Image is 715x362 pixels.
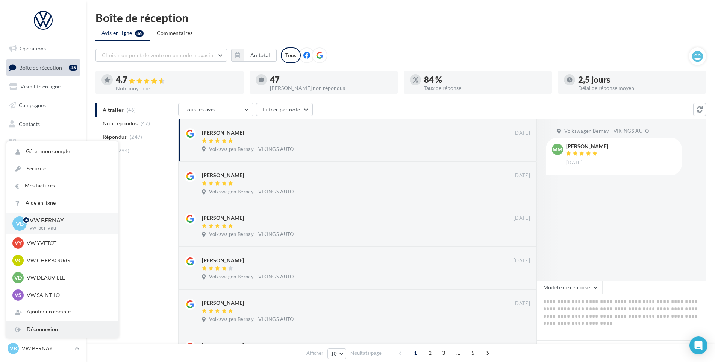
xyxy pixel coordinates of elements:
[5,172,82,195] a: PLV et print personnalisable
[514,215,530,222] span: [DATE]
[256,103,313,116] button: Filtrer par note
[424,347,436,359] span: 2
[327,348,347,359] button: 10
[438,347,450,359] span: 3
[281,47,301,63] div: Tous
[202,299,244,307] div: [PERSON_NAME]
[270,85,392,91] div: [PERSON_NAME] non répondus
[202,214,244,222] div: [PERSON_NAME]
[5,59,82,76] a: Boîte de réception46
[514,172,530,179] span: [DATE]
[244,49,277,62] button: Au total
[209,189,294,195] span: Volkswagen Bernay - VIKINGS AUTO
[95,12,706,23] div: Boîte de réception
[514,130,530,137] span: [DATE]
[30,216,106,225] p: VW BERNAY
[69,65,77,71] div: 46
[209,231,294,238] span: Volkswagen Bernay - VIKINGS AUTO
[5,154,82,169] a: Calendrier
[452,347,464,359] span: ...
[116,76,238,84] div: 4.7
[514,343,530,350] span: [DATE]
[16,219,24,228] span: VB
[6,177,118,194] a: Mes factures
[209,274,294,280] span: Volkswagen Bernay - VIKINGS AUTO
[15,291,21,299] span: VS
[95,49,227,62] button: Choisir un point de vente ou un code magasin
[5,97,82,113] a: Campagnes
[689,336,707,354] div: Open Intercom Messenger
[209,146,294,153] span: Volkswagen Bernay - VIKINGS AUTO
[14,274,22,281] span: VD
[103,133,127,141] span: Répondus
[514,300,530,307] span: [DATE]
[467,347,479,359] span: 5
[553,146,562,153] span: MM
[19,102,46,108] span: Campagnes
[202,172,244,179] div: [PERSON_NAME]
[10,345,17,352] span: VB
[20,45,46,52] span: Opérations
[270,76,392,84] div: 47
[231,49,277,62] button: Au total
[5,79,82,94] a: Visibilité en ligne
[566,144,608,149] div: [PERSON_NAME]
[537,281,602,294] button: Modèle de réponse
[19,120,40,127] span: Contacts
[116,86,238,91] div: Note moyenne
[185,106,215,113] span: Tous les avis
[564,128,649,135] span: Volkswagen Bernay - VIKINGS AUTO
[202,129,244,137] div: [PERSON_NAME]
[20,83,61,90] span: Visibilité en ligne
[15,257,22,264] span: VC
[19,139,50,146] span: Médiathèque
[409,347,421,359] span: 1
[5,116,82,132] a: Contacts
[103,120,138,127] span: Non répondus
[202,257,244,264] div: [PERSON_NAME]
[30,225,106,231] p: vw-ber-vau
[117,148,130,154] span: (294)
[141,120,150,126] span: (47)
[6,341,80,356] a: VB VW BERNAY
[6,303,118,320] div: Ajouter un compte
[578,85,700,91] div: Délai de réponse moyen
[306,350,323,357] span: Afficher
[102,52,213,58] span: Choisir un point de vente ou un code magasin
[27,239,109,247] p: VW YVETOT
[566,160,583,166] span: [DATE]
[350,350,382,357] span: résultats/page
[5,135,82,151] a: Médiathèque
[578,76,700,84] div: 2,5 jours
[19,64,62,70] span: Boîte de réception
[514,257,530,264] span: [DATE]
[22,345,72,352] p: VW BERNAY
[6,195,118,211] a: Aide en ligne
[6,321,118,338] div: Déconnexion
[331,351,337,357] span: 10
[178,103,253,116] button: Tous les avis
[27,291,109,299] p: VW SAINT-LO
[15,239,22,247] span: VY
[6,143,118,160] a: Gérer mon compte
[157,29,193,37] span: Commentaires
[27,274,109,281] p: VW DEAUVILLE
[130,134,142,140] span: (247)
[424,76,546,84] div: 84 %
[424,85,546,91] div: Taux de réponse
[6,160,118,177] a: Sécurité
[5,197,82,219] a: Campagnes DataOnDemand
[5,41,82,56] a: Opérations
[27,257,109,264] p: VW CHERBOURG
[202,342,244,349] div: [PERSON_NAME]
[209,316,294,323] span: Volkswagen Bernay - VIKINGS AUTO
